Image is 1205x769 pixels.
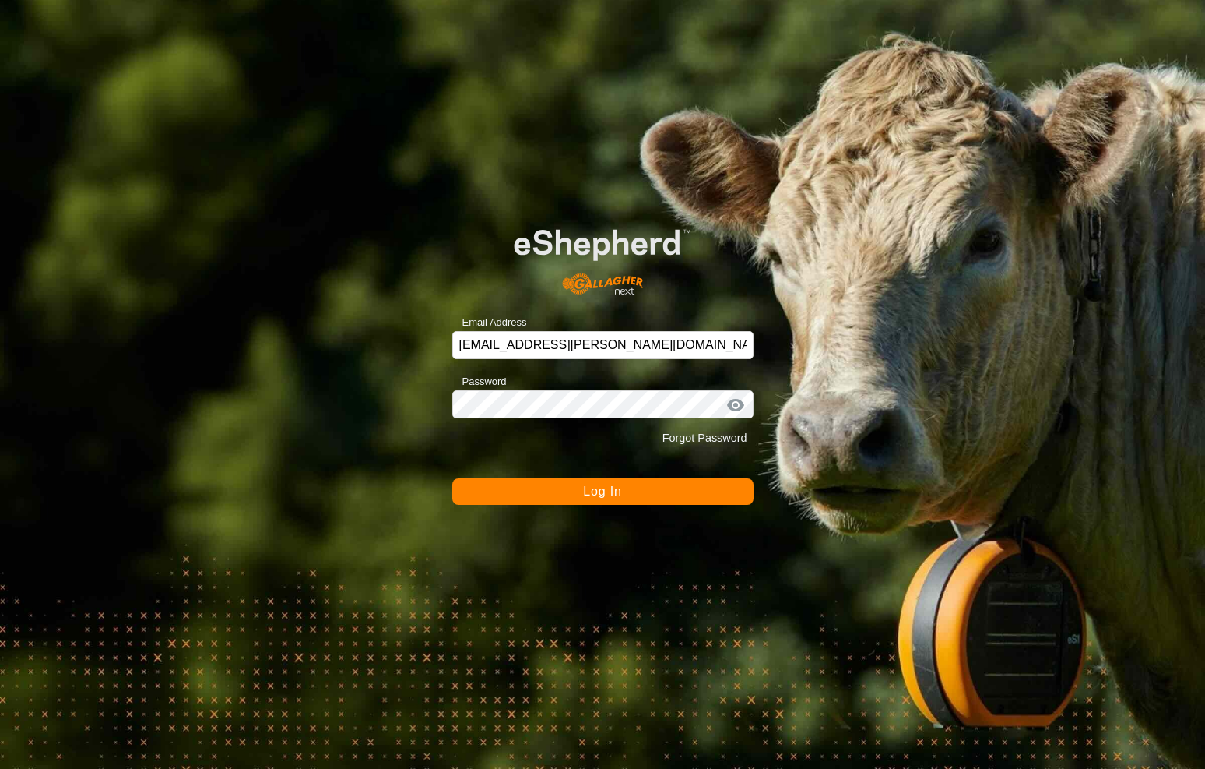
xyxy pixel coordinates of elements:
input: Email Address [452,331,754,359]
span: Log In [583,485,621,498]
label: Email Address [452,315,527,330]
label: Password [452,374,507,390]
img: E-shepherd Logo [482,204,723,307]
a: Forgot Password [662,432,747,444]
button: Log In [452,478,754,505]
